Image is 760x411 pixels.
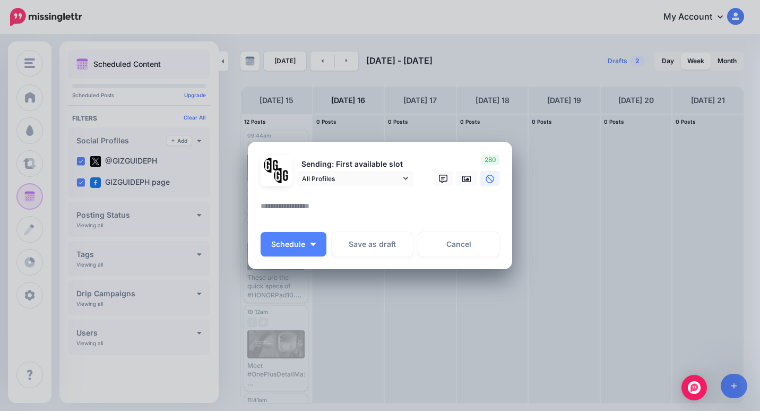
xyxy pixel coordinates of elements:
[264,158,279,173] img: 353459792_649996473822713_4483302954317148903_n-bsa138318.png
[302,173,401,184] span: All Profiles
[332,232,413,256] button: Save as draft
[297,171,413,186] a: All Profiles
[681,375,707,400] div: Open Intercom Messenger
[274,168,289,183] img: JT5sWCfR-79925.png
[271,241,305,248] span: Schedule
[297,158,413,170] p: Sending: First available slot
[261,232,326,256] button: Schedule
[481,155,499,165] span: 280
[310,243,316,246] img: arrow-down-white.png
[418,232,499,256] a: Cancel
